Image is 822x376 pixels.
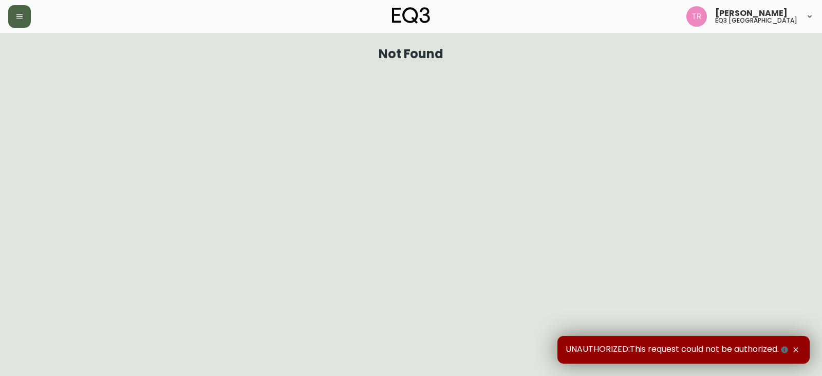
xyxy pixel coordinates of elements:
h1: Not Found [379,49,444,59]
h5: eq3 [GEOGRAPHIC_DATA] [715,17,797,24]
span: UNAUTHORIZED:This request could not be authorized. [566,344,790,355]
span: [PERSON_NAME] [715,9,788,17]
img: logo [392,7,430,24]
img: 214b9049a7c64896e5c13e8f38ff7a87 [686,6,707,27]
